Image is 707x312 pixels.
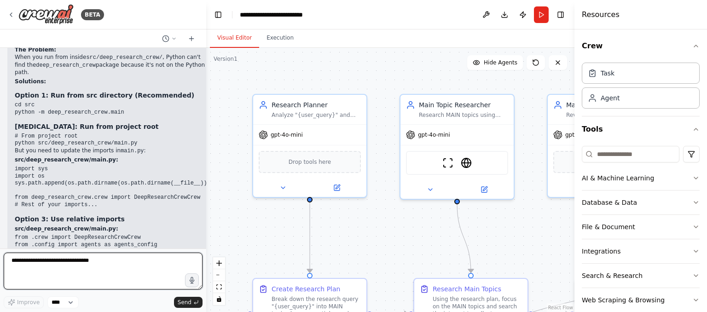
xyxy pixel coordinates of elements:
div: Main Topic ResearcherResearch MAIN topics using search and web scraping tools to gather comprehen... [400,94,515,200]
button: Hide right sidebar [554,8,567,21]
img: Logo [18,4,74,25]
button: Database & Data [582,191,700,214]
button: Open in side panel [311,182,363,193]
div: React Flow controls [213,257,225,305]
div: BETA [81,9,104,20]
code: src/deep_research_crew/ [86,54,162,61]
button: Open in side panel [458,184,510,195]
span: gpt-4o-mini [271,131,303,139]
span: gpt-4o-mini [565,131,597,139]
div: Analyze "{user_query}" and strategically divide it into MAIN topics (core essential research area... [272,111,361,119]
p: But you need to update the imports in : [15,147,210,155]
code: cd src python -m deep_research_crew.main [15,102,124,116]
strong: Option 3: Use relative imports [15,215,125,223]
a: React Flow attribution [548,305,573,310]
button: Search & Research [582,264,700,288]
p: When you run from inside , Python can't find the package because it's not on the Python path. [15,54,210,76]
strong: src/deep_research_crew/main.py: [15,225,118,232]
span: Send [178,299,191,306]
button: zoom in [213,257,225,269]
button: Crew [582,33,700,59]
button: zoom out [213,269,225,281]
button: Start a new chat [184,33,199,44]
code: main.py [121,148,144,154]
div: Crew [582,59,700,116]
button: AI & Machine Learning [582,166,700,190]
button: Switch to previous chat [158,33,180,44]
strong: Option 1: Run from src directory (Recommended) [15,92,194,99]
button: Improve [4,296,44,308]
code: # From project root python src/deep_research_crew/main.py [15,133,137,147]
img: EXASearchTool [461,157,472,168]
span: Improve [17,299,40,306]
div: Agent [601,93,620,103]
strong: [MEDICAL_DATA]: Run from project root [15,123,159,130]
button: Hide left sidebar [212,8,225,21]
g: Edge from 31d20276-c30e-4372-8e30-d122b1af3b94 to 500e29bd-2827-4f29-b2fb-1e96852b80ac [305,202,314,272]
button: Hide Agents [467,55,523,70]
strong: Solutions: [15,78,46,85]
code: deep_research_crew [36,62,96,69]
div: Research PlannerAnalyze "{user_query}" and strategically divide it into MAIN topics (core essenti... [252,94,367,198]
button: Click to speak your automation idea [185,273,199,287]
div: Research Planner [272,100,361,110]
div: Main Topic ValidatorReview MAIN topic research data for accuracy, identify inconsistencies, and f... [547,94,662,198]
button: File & Document [582,215,700,239]
button: Execution [259,29,301,48]
button: Web Scraping & Browsing [582,288,700,312]
div: Create Research Plan [272,284,340,294]
button: toggle interactivity [213,293,225,305]
div: Main Topic Validator [566,100,655,110]
div: Main Topic Researcher [419,100,508,110]
g: Edge from c8c36a7c-3f48-4eeb-8eda-9669512d1415 to 3b32c930-8425-4bd7-bf31-0ff1c7812216 [452,203,475,272]
code: import sys import os sys.path.append(os.path.dirname(os.path.dirname(__file__))) from deep_resear... [15,166,210,208]
span: Drop tools here [289,157,331,167]
div: Task [601,69,614,78]
button: Integrations [582,239,700,263]
span: Hide Agents [484,59,517,66]
h4: Resources [582,9,620,20]
button: fit view [213,281,225,293]
strong: The Problem: [15,46,56,53]
button: Tools [582,116,700,142]
div: Version 1 [214,55,238,63]
span: gpt-4o-mini [418,131,450,139]
button: Visual Editor [210,29,259,48]
div: Review MAIN topic research data for accuracy, identify inconsistencies, and flag potential misinf... [566,111,655,119]
div: Research Main Topics [433,284,501,294]
nav: breadcrumb [240,10,320,19]
img: ScrapeWebsiteTool [442,157,453,168]
strong: src/deep_research_crew/main.py: [15,156,118,163]
div: Research MAIN topics using search and web scraping tools to gather comprehensive, accurate inform... [419,111,508,119]
code: from .crew import DeepResearchCrewCrew from .config import agents as agents_config # etc... [15,234,157,255]
button: Send [174,297,203,308]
